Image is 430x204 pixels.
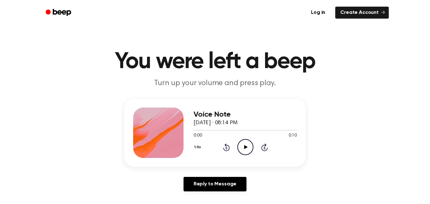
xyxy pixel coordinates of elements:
[194,132,202,139] span: 0:00
[289,132,297,139] span: 0:10
[41,7,77,19] a: Beep
[54,50,376,73] h1: You were left a beep
[184,177,246,191] a: Reply to Message
[194,110,297,119] h3: Voice Note
[305,5,331,20] a: Log in
[94,78,336,89] p: Turn up your volume and press play.
[194,120,238,126] span: [DATE] · 08:14 PM
[335,7,389,19] a: Create Account
[194,142,203,153] button: 1.0x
